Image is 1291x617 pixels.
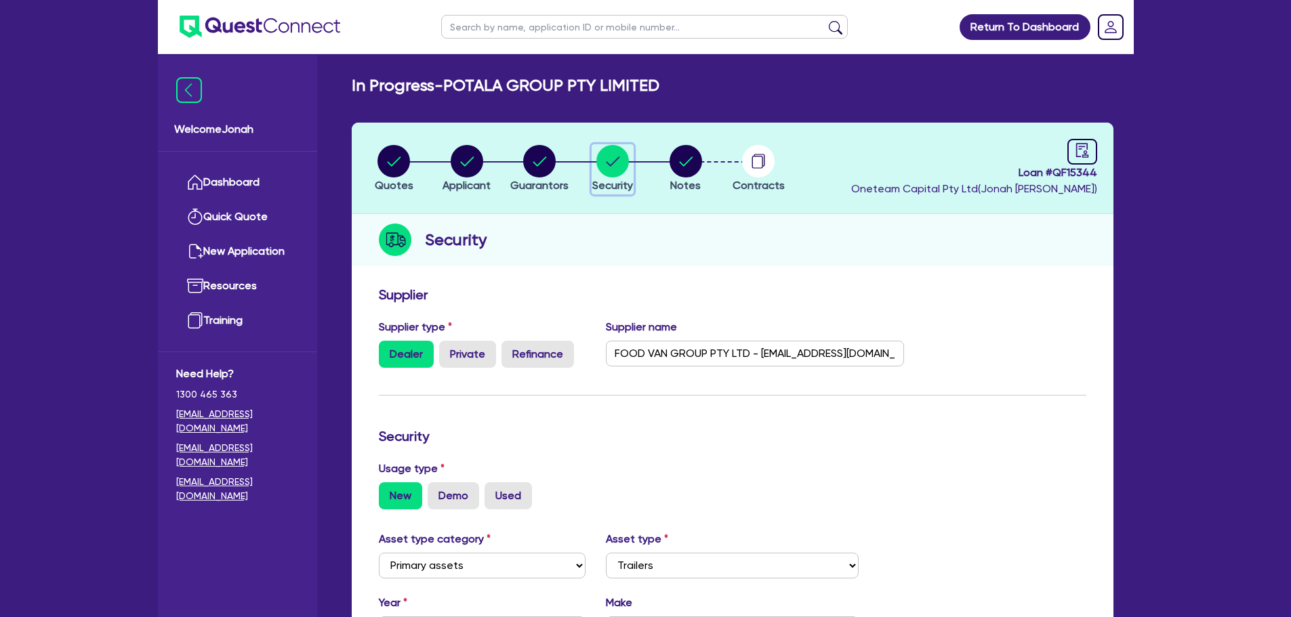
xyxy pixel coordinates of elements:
img: quick-quote [187,209,203,225]
img: new-application [187,243,203,259]
span: Oneteam Capital Pty Ltd ( Jonah [PERSON_NAME] ) [851,182,1097,195]
img: resources [187,278,203,294]
button: Notes [669,144,703,194]
label: Refinance [501,341,574,368]
a: Training [176,303,299,338]
button: Guarantors [510,144,569,194]
span: Quotes [375,179,413,192]
img: icon-menu-close [176,77,202,103]
label: Year [379,595,407,611]
h2: Security [425,228,487,252]
img: step-icon [379,224,411,256]
label: Asset type category [379,531,491,547]
span: Welcome Jonah [174,121,301,137]
img: training [187,312,203,328]
input: Search by name, application ID or mobile number... [441,15,848,39]
span: Loan # QF15344 [851,165,1097,181]
label: Supplier name [606,319,677,335]
button: Applicant [442,144,491,194]
label: Demo [428,482,479,509]
label: Asset type [606,531,668,547]
img: quest-connect-logo-blue [180,16,340,38]
a: [EMAIL_ADDRESS][DOMAIN_NAME] [176,407,299,435]
span: Notes [670,179,701,192]
span: audit [1075,143,1090,158]
label: Usage type [379,461,445,477]
label: Supplier type [379,319,452,335]
label: Private [439,341,496,368]
span: Applicant [443,179,491,192]
label: Make [606,595,632,611]
span: Contracts [733,179,785,192]
a: [EMAIL_ADDRESS][DOMAIN_NAME] [176,475,299,503]
a: Resources [176,269,299,303]
label: New [379,482,422,509]
a: Quick Quote [176,200,299,234]
button: Quotes [374,144,414,194]
a: Dropdown toggle [1093,9,1128,45]
h2: In Progress - POTALA GROUP PTY LIMITED [352,76,659,95]
a: [EMAIL_ADDRESS][DOMAIN_NAME] [176,441,299,469]
a: New Application [176,234,299,269]
button: Security [592,144,634,194]
a: Dashboard [176,165,299,200]
span: Need Help? [176,366,299,382]
label: Used [485,482,532,509]
h3: Supplier [379,286,1086,303]
span: Guarantors [510,179,569,192]
span: Security [592,179,633,192]
button: Contracts [732,144,785,194]
span: 1300 465 363 [176,387,299,402]
a: Return To Dashboard [960,14,1090,40]
label: Dealer [379,341,434,368]
h3: Security [379,428,1086,444]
